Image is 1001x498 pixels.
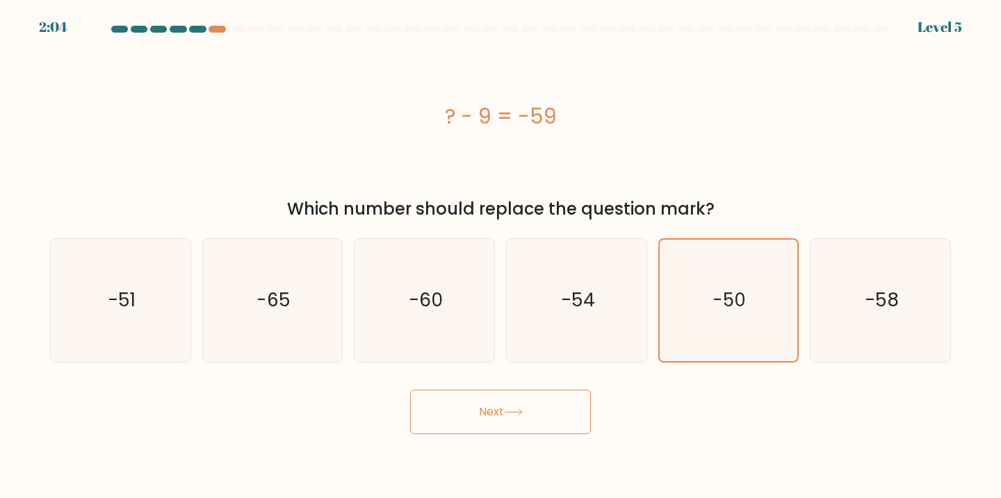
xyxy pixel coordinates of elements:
div: ? - 9 = -59 [50,101,951,132]
text: -60 [409,287,443,313]
text: -51 [108,287,136,313]
div: Which number should replace the question mark? [58,197,943,222]
div: Level 5 [918,17,962,38]
text: -50 [713,288,746,313]
div: 2:04 [39,17,67,38]
button: Next [410,390,591,434]
text: -65 [257,287,291,313]
text: -58 [865,287,899,313]
text: -54 [561,287,595,313]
